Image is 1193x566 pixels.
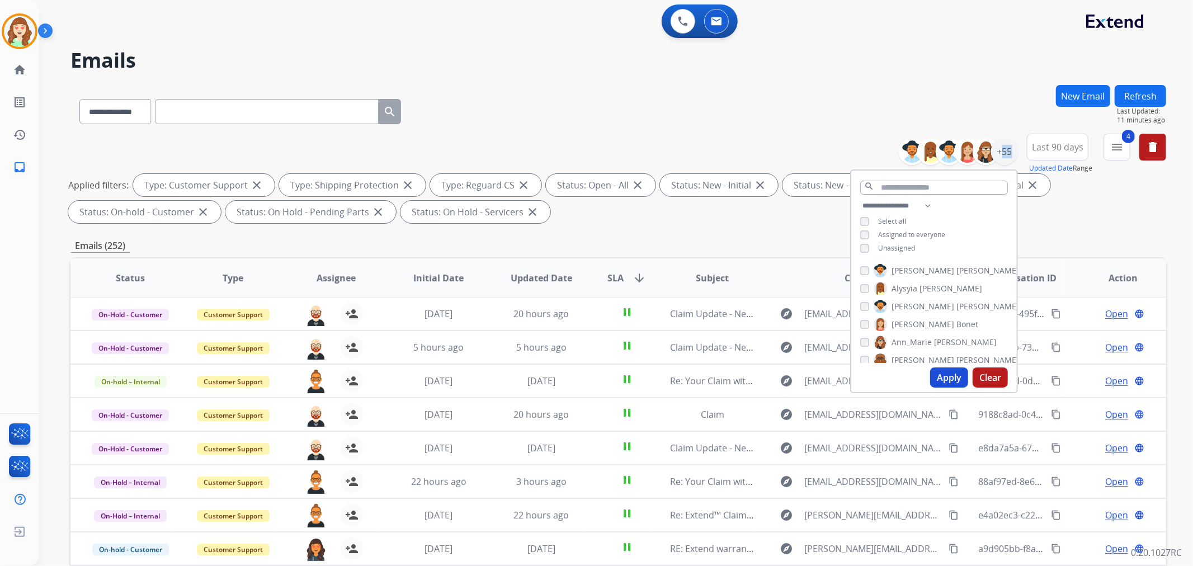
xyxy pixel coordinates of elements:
span: [PERSON_NAME] [919,283,982,294]
span: 11 minutes ago [1117,116,1166,125]
div: Type: Reguard CS [430,174,541,196]
mat-icon: explore [780,475,793,488]
button: Refresh [1115,85,1166,107]
div: +55 [991,138,1018,165]
span: e8da7a5a-67d8-4b49-9f95-4602ef0e593a [979,442,1148,454]
mat-icon: close [526,205,539,219]
span: Bonet [956,319,978,330]
span: [EMAIL_ADDRESS][DOMAIN_NAME] [804,341,942,354]
mat-icon: person_add [345,408,359,421]
h2: Emails [70,49,1166,72]
span: Initial Date [413,271,464,285]
div: Type: Shipping Protection [279,174,426,196]
span: [DATE] [425,543,452,555]
mat-icon: close [753,178,767,192]
span: Select all [878,216,906,226]
span: 22 hours ago [513,509,569,521]
span: [PERSON_NAME][EMAIL_ADDRESS][PERSON_NAME][DOMAIN_NAME] [804,542,942,555]
span: Open [1105,475,1128,488]
mat-icon: pause [620,372,634,386]
div: Status: On Hold - Servicers [400,201,550,223]
button: Clear [973,367,1008,388]
span: Customer [845,271,888,285]
button: 4 [1104,134,1130,161]
mat-icon: pause [620,540,634,554]
mat-icon: person_add [345,341,359,354]
span: Assigned to everyone [878,230,945,239]
span: Open [1105,542,1128,555]
img: agent-avatar [305,437,327,460]
span: Customer Support [197,409,270,421]
img: agent-avatar [305,403,327,427]
button: New Email [1056,85,1110,107]
img: agent-avatar [305,336,327,360]
mat-icon: language [1134,510,1144,520]
span: [EMAIL_ADDRESS][DOMAIN_NAME] [804,374,942,388]
span: [PERSON_NAME] [956,301,1019,312]
mat-icon: pause [620,507,634,520]
mat-icon: language [1134,477,1144,487]
span: [DATE] [425,442,452,454]
mat-icon: close [1026,178,1039,192]
mat-icon: person_add [345,542,359,555]
mat-icon: person_add [345,374,359,388]
span: [DATE] [425,509,452,521]
span: [PERSON_NAME] [956,265,1019,276]
mat-icon: close [250,178,263,192]
span: On-Hold - Customer [92,443,169,455]
mat-icon: content_copy [949,510,959,520]
th: Action [1063,258,1166,298]
span: Open [1105,508,1128,522]
mat-icon: content_copy [949,409,959,419]
mat-icon: close [196,205,210,219]
span: [DATE] [425,408,452,421]
mat-icon: explore [780,341,793,354]
span: 5 hours ago [413,341,464,353]
mat-icon: home [13,63,26,77]
div: Type: Customer Support [133,174,275,196]
span: [EMAIL_ADDRESS][DOMAIN_NAME] [804,475,942,488]
mat-icon: history [13,128,26,141]
span: [EMAIL_ADDRESS][DOMAIN_NAME] [804,441,942,455]
mat-icon: content_copy [1051,510,1061,520]
button: Updated Date [1029,164,1073,173]
mat-icon: content_copy [949,443,959,453]
span: Re: Your Claim with Extend [671,475,783,488]
div: Status: New - Reply [782,174,900,196]
mat-icon: explore [780,408,793,421]
mat-icon: content_copy [949,477,959,487]
span: 9188c8ad-0c40-4cfc-b159-5377c07fa1fb [979,408,1143,421]
mat-icon: menu [1110,140,1124,154]
div: Status: Open - All [546,174,656,196]
div: Status: On Hold - Pending Parts [225,201,396,223]
mat-icon: explore [780,441,793,455]
span: 4 [1122,130,1135,143]
span: [PERSON_NAME][EMAIL_ADDRESS][PERSON_NAME][DOMAIN_NAME] [804,508,942,522]
p: Applied filters: [68,178,129,192]
p: 0.20.1027RC [1131,546,1182,559]
span: Claim Update - Next Steps - Action Required [671,341,855,353]
mat-icon: content_copy [1051,477,1061,487]
mat-icon: language [1134,544,1144,554]
mat-icon: search [383,105,397,119]
div: Status: On-hold - Customer [68,201,221,223]
span: Customer Support [197,510,270,522]
mat-icon: delete [1146,140,1159,154]
span: [PERSON_NAME] [892,319,954,330]
mat-icon: list_alt [13,96,26,109]
span: Assignee [317,271,356,285]
span: Unassigned [878,243,915,253]
span: SLA [607,271,624,285]
span: Last 90 days [1032,145,1083,149]
mat-icon: pause [620,473,634,487]
mat-icon: person_add [345,508,359,522]
span: Ann_Marie [892,337,932,348]
span: Customer Support [197,309,270,320]
mat-icon: search [864,181,874,191]
img: avatar [4,16,35,47]
span: Claim Update - Next Steps - Action Required [671,442,855,454]
span: Open [1105,408,1128,421]
button: Apply [930,367,968,388]
span: 20 hours ago [513,408,569,421]
span: [PERSON_NAME] [892,355,954,366]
